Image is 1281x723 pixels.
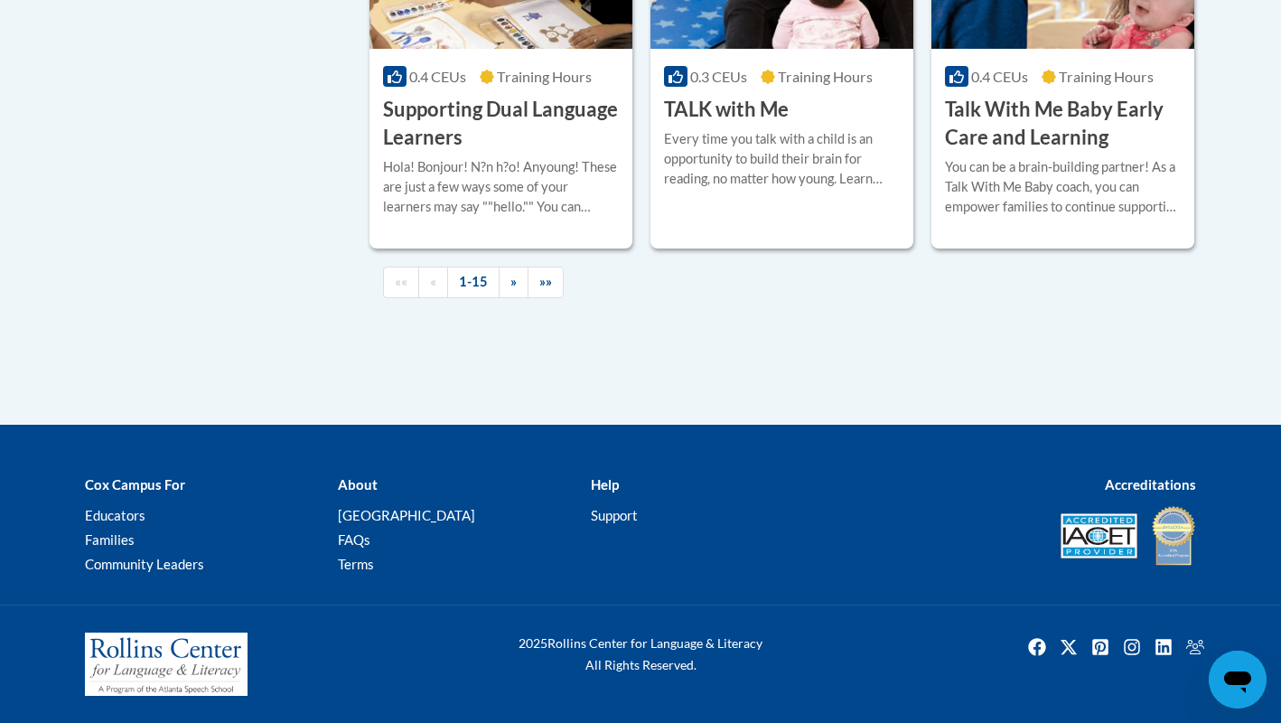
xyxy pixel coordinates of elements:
[338,507,475,523] a: [GEOGRAPHIC_DATA]
[945,96,1181,152] h3: Talk With Me Baby Early Care and Learning
[1149,633,1178,662] img: LinkedIn icon
[1105,476,1196,493] b: Accreditations
[591,507,638,523] a: Support
[1086,633,1115,662] a: Pinterest
[1023,633,1052,662] img: Facebook icon
[418,267,448,298] a: Previous
[338,531,370,548] a: FAQs
[409,68,466,85] span: 0.4 CEUs
[971,68,1028,85] span: 0.4 CEUs
[664,129,900,189] div: Every time you talk with a child is an opportunity to build their brain for reading, no matter ho...
[1151,504,1196,568] img: IDA® Accredited
[945,157,1181,217] div: You can be a brain-building partner! As a Talk With Me Baby coach, you can empower families to co...
[591,476,619,493] b: Help
[519,635,547,651] span: 2025
[383,157,619,217] div: Hola! Bonjour! N?n h?o! Anyoung! These are just a few ways some of your learners may say ""hello....
[85,476,185,493] b: Cox Campus For
[1181,633,1210,662] img: Facebook group icon
[85,556,204,572] a: Community Leaders
[447,267,500,298] a: 1-15
[1209,651,1267,709] iframe: Button to launch messaging window
[497,68,592,85] span: Training Hours
[664,96,789,124] h3: TALK with Me
[430,274,436,289] span: «
[510,274,517,289] span: »
[85,507,145,523] a: Educators
[1149,633,1178,662] a: Linkedin
[85,633,248,696] img: Rollins Center for Language & Literacy - A Program of the Atlanta Speech School
[338,476,378,493] b: About
[1059,68,1154,85] span: Training Hours
[1023,633,1052,662] a: Facebook
[85,531,135,548] a: Families
[528,267,564,298] a: End
[1117,633,1146,662] img: Instagram icon
[1117,633,1146,662] a: Instagram
[383,96,619,152] h3: Supporting Dual Language Learners
[383,267,419,298] a: Begining
[395,274,407,289] span: ««
[338,556,374,572] a: Terms
[1086,633,1115,662] img: Pinterest icon
[539,274,552,289] span: »»
[690,68,747,85] span: 0.3 CEUs
[1181,633,1210,662] a: Facebook Group
[1061,513,1137,559] img: Accredited IACET® Provider
[1054,633,1083,662] a: Twitter
[1054,633,1083,662] img: Twitter icon
[778,68,873,85] span: Training Hours
[499,267,528,298] a: Next
[451,633,830,676] div: Rollins Center for Language & Literacy All Rights Reserved.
